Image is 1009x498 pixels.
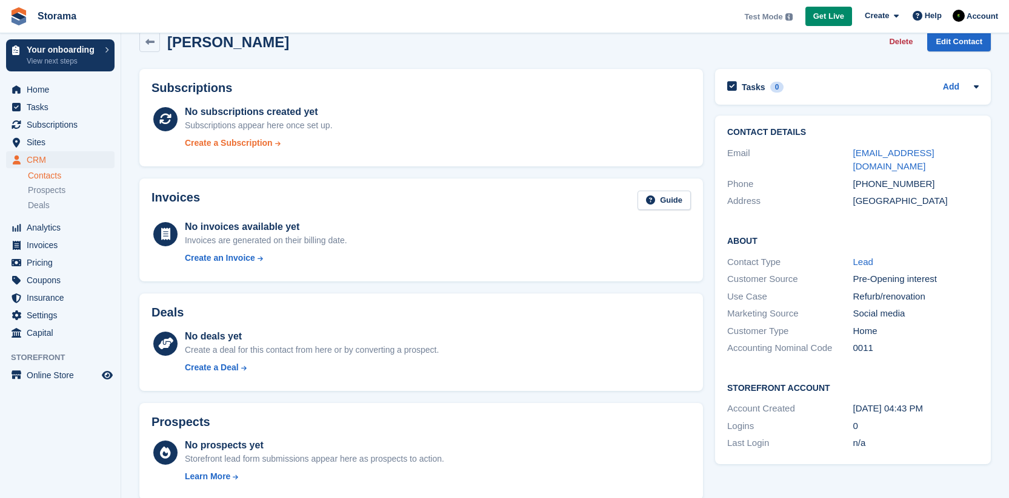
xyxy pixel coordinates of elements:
[853,272,979,286] div: Pre-Opening interest
[6,289,115,306] a: menu
[27,99,99,116] span: Tasks
[6,307,115,324] a: menu
[925,10,942,22] span: Help
[185,137,273,149] div: Create a Subscription
[727,419,853,433] div: Logins
[185,453,444,465] div: Storefront lead form submissions appear here as prospects to action.
[28,184,115,197] a: Prospects
[853,148,934,172] a: [EMAIL_ADDRESS][DOMAIN_NAME]
[805,7,852,27] a: Get Live
[27,307,99,324] span: Settings
[185,119,333,132] div: Subscriptions appear here once set up.
[727,307,853,321] div: Marketing Source
[727,128,979,137] h2: Contact Details
[185,252,347,264] a: Create an Invoice
[744,11,782,23] span: Test Mode
[6,116,115,133] a: menu
[185,329,439,344] div: No deals yet
[727,290,853,304] div: Use Case
[727,177,853,191] div: Phone
[6,219,115,236] a: menu
[27,219,99,236] span: Analytics
[27,151,99,168] span: CRM
[742,82,765,93] h2: Tasks
[853,290,979,304] div: Refurb/renovation
[813,10,844,22] span: Get Live
[853,194,979,208] div: [GEOGRAPHIC_DATA]
[727,146,853,174] div: Email
[27,56,99,67] p: View next steps
[727,324,853,338] div: Customer Type
[727,436,853,450] div: Last Login
[27,367,99,384] span: Online Store
[727,272,853,286] div: Customer Source
[185,137,333,149] a: Create a Subscription
[6,99,115,116] a: menu
[6,272,115,289] a: menu
[853,177,979,191] div: [PHONE_NUMBER]
[727,234,979,246] h2: About
[6,367,115,384] a: menu
[927,31,991,51] a: Edit Contact
[6,134,115,151] a: menu
[727,381,979,393] h2: Storefront Account
[6,254,115,271] a: menu
[853,257,873,267] a: Lead
[27,272,99,289] span: Coupons
[967,10,998,22] span: Account
[185,344,439,356] div: Create a deal for this contact from here or by converting a prospect.
[27,254,99,271] span: Pricing
[853,307,979,321] div: Social media
[185,438,444,453] div: No prospects yet
[6,39,115,71] a: Your onboarding View next steps
[853,419,979,433] div: 0
[27,289,99,306] span: Insurance
[27,237,99,254] span: Invoices
[27,81,99,98] span: Home
[28,200,50,211] span: Deals
[6,81,115,98] a: menu
[785,13,793,21] img: icon-info-grey-7440780725fd019a000dd9b08b2336e03edf1995a4989e88bcd33f0948082b44.svg
[727,341,853,355] div: Accounting Nominal Code
[27,324,99,341] span: Capital
[152,81,691,95] h2: Subscriptions
[6,151,115,168] a: menu
[185,252,255,264] div: Create an Invoice
[33,6,81,26] a: Storama
[152,415,210,429] h2: Prospects
[27,134,99,151] span: Sites
[853,324,979,338] div: Home
[185,234,347,247] div: Invoices are generated on their billing date.
[727,255,853,269] div: Contact Type
[638,191,691,211] a: Guide
[28,170,115,182] a: Contacts
[10,7,28,25] img: stora-icon-8386f47178a22dfd0bd8f6a31ec36ba5ce8667c1dd55bd0f319d3a0aa187defe.svg
[770,82,784,93] div: 0
[152,306,184,319] h2: Deals
[884,31,917,51] button: Delete
[185,361,439,374] a: Create a Deal
[185,361,239,374] div: Create a Deal
[853,402,979,416] div: [DATE] 04:43 PM
[727,402,853,416] div: Account Created
[100,368,115,382] a: Preview store
[865,10,889,22] span: Create
[152,191,200,211] h2: Invoices
[28,185,65,196] span: Prospects
[853,436,979,450] div: n/a
[27,45,99,54] p: Your onboarding
[28,199,115,212] a: Deals
[11,352,121,364] span: Storefront
[953,10,965,22] img: Stuart Pratt
[6,237,115,254] a: menu
[185,220,347,234] div: No invoices available yet
[6,324,115,341] a: menu
[727,194,853,208] div: Address
[853,341,979,355] div: 0011
[185,105,333,119] div: No subscriptions created yet
[27,116,99,133] span: Subscriptions
[185,470,230,483] div: Learn More
[167,34,289,50] h2: [PERSON_NAME]
[943,80,959,94] a: Add
[185,470,444,483] a: Learn More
